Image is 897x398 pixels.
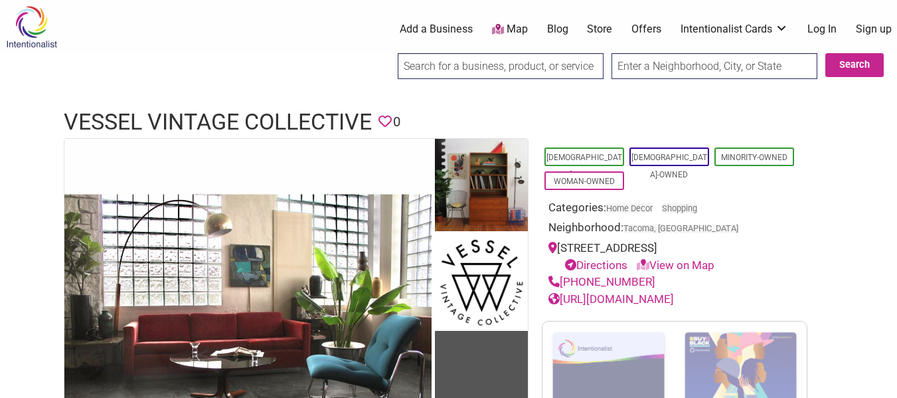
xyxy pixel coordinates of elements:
[547,22,568,37] a: Blog
[681,22,788,37] a: Intentionalist Cards
[825,53,884,77] button: Search
[400,22,473,37] a: Add a Business
[565,258,627,272] a: Directions
[548,240,801,274] div: [STREET_ADDRESS]
[393,112,400,132] span: 0
[721,153,787,162] a: Minority-Owned
[631,22,661,37] a: Offers
[548,199,801,220] div: Categories:
[587,22,612,37] a: Store
[662,203,697,213] a: Shopping
[631,153,707,179] a: [DEMOGRAPHIC_DATA]-Owned
[64,106,372,138] h1: Vessel Vintage Collective
[856,22,892,37] a: Sign up
[435,235,528,331] img: Vessel Vintage Collective
[548,292,674,306] a: [URL][DOMAIN_NAME]
[554,177,615,186] a: Woman-Owned
[435,139,528,235] img: Vessel Vintage Collective
[606,203,653,213] a: Home Decor
[548,275,655,288] a: [PHONE_NUMBER]
[492,22,528,37] a: Map
[398,53,604,79] input: Search for a business, product, or service
[612,53,817,79] input: Enter a Neighborhood, City, or State
[623,225,738,233] span: Tacoma, [GEOGRAPHIC_DATA]
[546,153,622,179] a: [DEMOGRAPHIC_DATA]-Owned
[637,258,714,272] a: View on Map
[807,22,837,37] a: Log In
[548,219,801,240] div: Neighborhood:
